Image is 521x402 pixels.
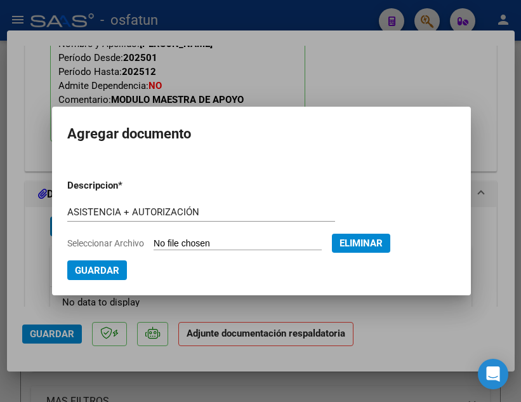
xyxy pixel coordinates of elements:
[332,234,390,253] button: Eliminar
[340,238,383,249] span: Eliminar
[478,359,508,389] div: Open Intercom Messenger
[67,238,144,248] span: Seleccionar Archivo
[67,178,184,193] p: Descripcion
[67,122,456,146] h2: Agregar documento
[67,260,127,280] button: Guardar
[75,265,119,276] span: Guardar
